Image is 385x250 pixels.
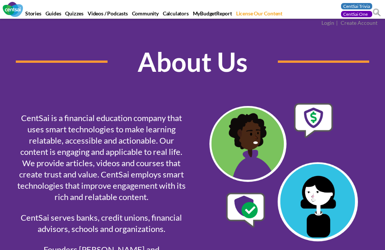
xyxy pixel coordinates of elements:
[191,10,233,18] a: MyBudgetReport
[3,2,23,17] img: CentSai
[44,10,63,18] a: Guides
[86,10,129,18] a: Videos / Podcasts
[341,3,372,9] a: CentSai Trivia
[235,10,284,18] a: License Our Content
[198,103,369,241] img: About-Us-N-Top.png
[130,10,160,18] a: Community
[16,112,187,203] p: CentSai is a financial education company that uses smart technologies to make learning relatable,...
[108,43,278,80] span: About Us
[161,10,190,18] a: Calculators
[16,212,187,235] p: CentSai serves banks, credit unions, financial advisors, schools and organizations.
[341,11,372,17] a: CentSai One
[24,10,43,18] a: Stories
[64,10,85,18] a: Quizzes
[335,20,340,27] span: |
[321,20,334,27] a: Login
[341,20,377,27] a: Create Account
